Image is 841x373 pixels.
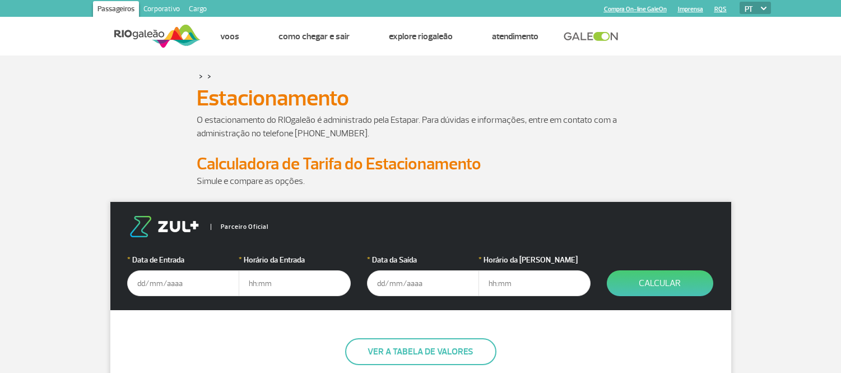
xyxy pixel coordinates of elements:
a: Cargo [184,1,211,19]
button: Ver a tabela de valores [345,338,496,365]
a: > [207,70,211,82]
a: Corporativo [139,1,184,19]
a: Imprensa [678,6,703,13]
img: logo-zul.png [127,216,201,237]
button: Calcular [607,270,713,296]
a: Passageiros [93,1,139,19]
a: Como chegar e sair [278,31,350,42]
a: > [199,70,203,82]
label: Horário da [PERSON_NAME] [478,254,591,266]
span: Parceiro Oficial [211,224,268,230]
label: Data de Entrada [127,254,239,266]
input: hh:mm [478,270,591,296]
a: Explore RIOgaleão [389,31,453,42]
label: Data da Saída [367,254,479,266]
a: Voos [220,31,239,42]
a: Compra On-line GaleOn [604,6,667,13]
input: dd/mm/aaaa [367,270,479,296]
label: Horário da Entrada [239,254,351,266]
input: hh:mm [239,270,351,296]
h2: Calculadora de Tarifa do Estacionamento [197,154,645,174]
a: RQS [714,6,727,13]
p: O estacionamento do RIOgaleão é administrado pela Estapar. Para dúvidas e informações, entre em c... [197,113,645,140]
h1: Estacionamento [197,89,645,108]
a: Atendimento [492,31,538,42]
p: Simule e compare as opções. [197,174,645,188]
input: dd/mm/aaaa [127,270,239,296]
